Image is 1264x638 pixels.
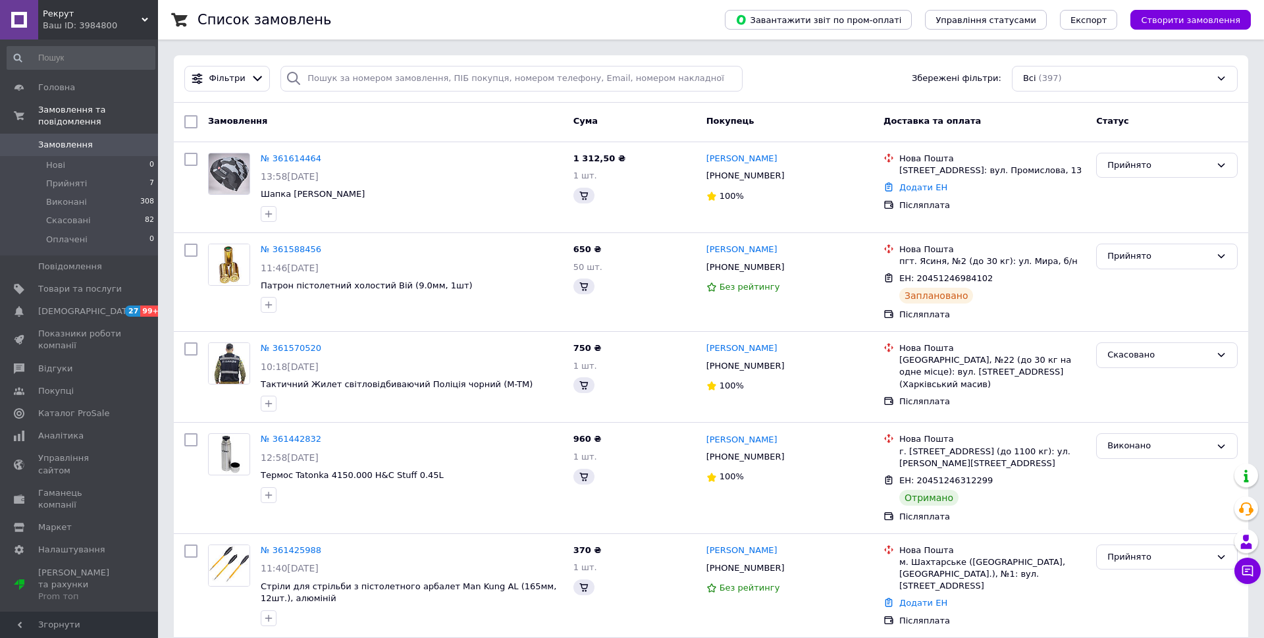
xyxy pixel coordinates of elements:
span: Замовлення [208,116,267,126]
img: Фото товару [209,343,250,384]
span: Замовлення та повідомлення [38,104,158,128]
span: Фільтри [209,72,246,85]
span: Нові [46,159,65,171]
div: Нова Пошта [899,153,1086,165]
span: 1 312,50 ₴ [573,153,625,163]
span: Замовлення [38,139,93,151]
div: [GEOGRAPHIC_DATA], №22 (до 30 кг на одне місце): вул. [STREET_ADDRESS] (Харківський масив) [899,354,1086,390]
div: Прийнято [1107,550,1211,564]
div: Післяплата [899,396,1086,408]
span: Управління сайтом [38,452,122,476]
span: 27 [125,306,140,317]
span: Статус [1096,116,1129,126]
span: 308 [140,196,154,208]
span: Товари та послуги [38,283,122,295]
div: [PHONE_NUMBER] [704,448,787,465]
button: Управління статусами [925,10,1047,30]
span: 82 [145,215,154,226]
span: 100% [720,191,744,201]
span: 11:40[DATE] [261,563,319,573]
span: 10:18[DATE] [261,361,319,372]
span: Покупець [706,116,754,126]
span: Аналітика [38,430,84,442]
a: [PERSON_NAME] [706,244,777,256]
span: Покупці [38,385,74,397]
a: Додати ЕН [899,598,947,608]
div: Заплановано [899,288,974,304]
span: ЕН: 20451246312299 [899,475,993,485]
span: Маркет [38,521,72,533]
span: 370 ₴ [573,545,602,555]
span: 7 [149,178,154,190]
a: Стріли для стрільби з пістолетного арбалет Man Kung AL (165мм, 12шт.), алюміній [261,581,556,604]
a: Тактичний Жилет світловідбиваючий Поліція чорний (M-TM) [261,379,533,389]
div: м. Шахтарське ([GEOGRAPHIC_DATA], [GEOGRAPHIC_DATA].), №1: вул. [STREET_ADDRESS] [899,556,1086,593]
span: 1 шт. [573,562,597,572]
span: 750 ₴ [573,343,602,353]
div: [STREET_ADDRESS]: вул. Промислова, 13 [899,165,1086,176]
div: Прийнято [1107,159,1211,173]
span: 11:46[DATE] [261,263,319,273]
a: Термос Tatonka 4150.000 H&C Stuff 0.45L [261,470,444,480]
span: Патрон пістолетний холостий Вій (9.0мм, 1шт) [261,280,473,290]
span: ЕН: 20451246984102 [899,273,993,283]
span: 0 [149,234,154,246]
a: Фото товару [208,153,250,195]
a: Додати ЕН [899,182,947,192]
div: Виконано [1107,439,1211,453]
span: Без рейтингу [720,282,780,292]
span: 1 шт. [573,452,597,462]
img: Фото товару [209,153,250,194]
div: Скасовано [1107,348,1211,362]
div: Отримано [899,490,959,506]
div: г. [STREET_ADDRESS] (до 1100 кг): ул. [PERSON_NAME][STREET_ADDRESS] [899,446,1086,469]
a: № 361425988 [261,545,321,555]
div: [PHONE_NUMBER] [704,259,787,276]
span: Доставка та оплата [883,116,981,126]
button: Завантажити звіт по пром-оплаті [725,10,912,30]
span: Створити замовлення [1141,15,1240,25]
div: Післяплата [899,511,1086,523]
span: Повідомлення [38,261,102,273]
span: 100% [720,471,744,481]
button: Чат з покупцем [1234,558,1261,584]
span: [DEMOGRAPHIC_DATA] [38,306,136,317]
span: 1 шт. [573,361,597,371]
div: Нова Пошта [899,545,1086,556]
div: Післяплата [899,199,1086,211]
span: Гаманець компанії [38,487,122,511]
span: Cума [573,116,598,126]
span: Показники роботи компанії [38,328,122,352]
a: Фото товару [208,342,250,385]
span: 960 ₴ [573,434,602,444]
span: Оплачені [46,234,88,246]
a: [PERSON_NAME] [706,434,777,446]
div: Післяплата [899,309,1086,321]
span: Експорт [1070,15,1107,25]
a: Фото товару [208,433,250,475]
div: [PHONE_NUMBER] [704,167,787,184]
h1: Список замовлень [197,12,331,28]
button: Створити замовлення [1130,10,1251,30]
div: Післяплата [899,615,1086,627]
span: Без рейтингу [720,583,780,593]
span: 100% [720,381,744,390]
span: Відгуки [38,363,72,375]
span: 99+ [140,306,162,317]
div: Prom топ [38,591,122,602]
a: № 361614464 [261,153,321,163]
a: Шапка [PERSON_NAME] [261,189,365,199]
div: Нова Пошта [899,342,1086,354]
div: Нова Пошта [899,244,1086,255]
span: 50 шт. [573,262,602,272]
a: Фото товару [208,545,250,587]
a: [PERSON_NAME] [706,153,777,165]
div: [PHONE_NUMBER] [704,560,787,577]
img: Фото товару [214,434,245,475]
span: Збережені фільтри: [912,72,1001,85]
span: Прийняті [46,178,87,190]
span: Скасовані [46,215,91,226]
